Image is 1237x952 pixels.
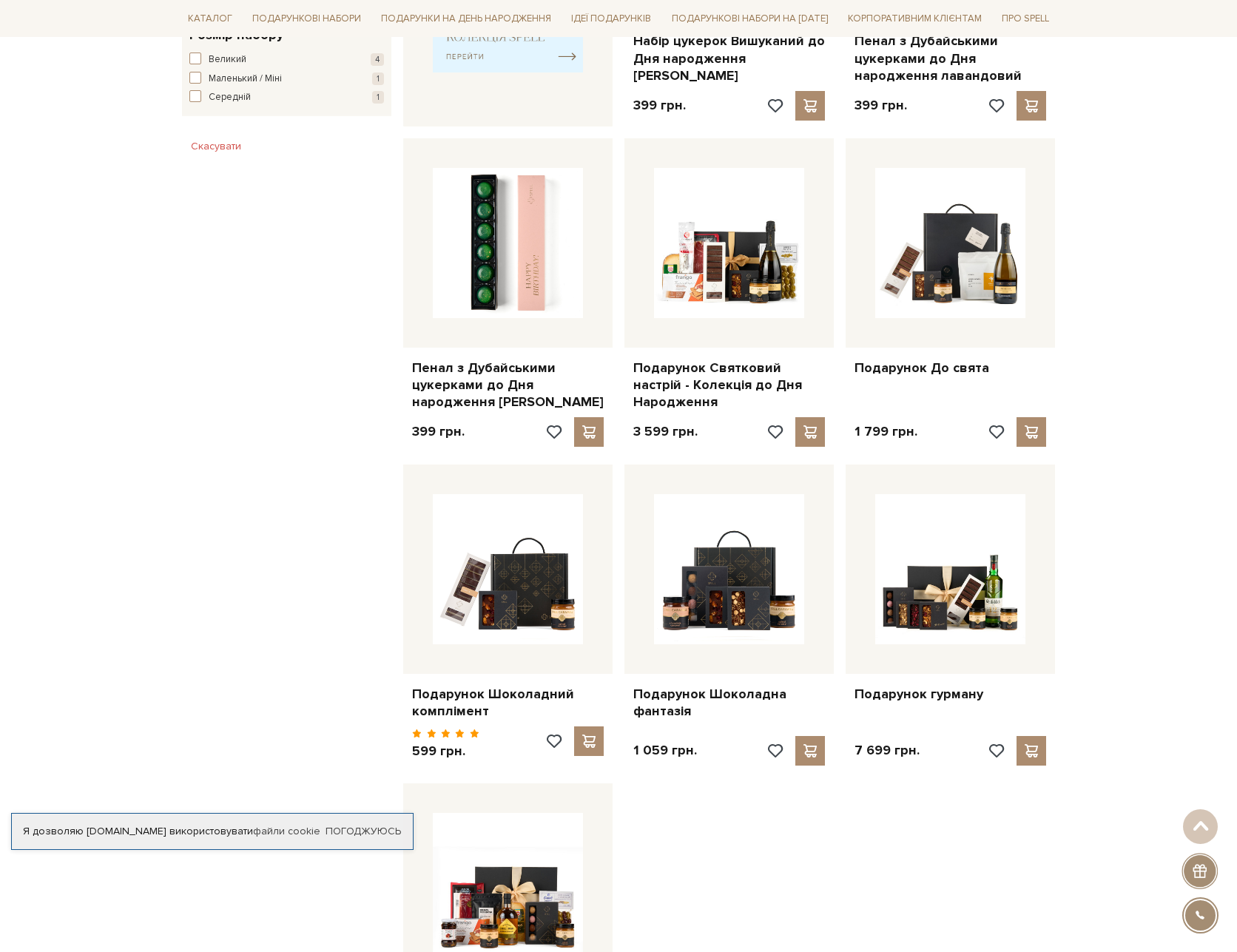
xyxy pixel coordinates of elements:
[375,7,557,30] a: Подарунки на День народження
[412,686,604,720] a: Подарунок Шоколадний комплімент
[412,743,479,760] p: 599 грн.
[855,359,1046,377] a: Подарунок До свята
[855,33,1046,84] a: Пенал з Дубайськими цукерками до Дня народження лавандовий
[372,91,384,104] span: 1
[633,359,825,411] a: Подарунок Святковий настрій - Колекція до Дня Народження
[855,97,907,114] p: 399 грн.
[412,423,465,440] p: 399 грн.
[182,135,250,158] button: Скасувати
[633,742,697,759] p: 1 059 грн.
[326,825,401,838] a: Погоджуюсь
[565,7,657,30] a: Ідеї подарунків
[253,825,320,837] a: файли cookie
[189,90,384,105] button: Середній 1
[633,423,698,440] p: 3 599 грн.
[209,72,282,87] span: Маленький / Міні
[996,7,1055,30] a: Про Spell
[189,72,384,87] button: Маленький / Міні 1
[372,72,384,85] span: 1
[209,90,251,105] span: Середній
[855,686,1046,703] a: Подарунок гурману
[189,53,384,67] button: Великий 4
[855,423,917,440] p: 1 799 грн.
[182,7,238,30] a: Каталог
[246,7,367,30] a: Подарункові набори
[412,359,604,411] a: Пенал з Дубайськими цукерками до Дня народження [PERSON_NAME]
[666,6,834,31] a: Подарункові набори на [DATE]
[633,686,825,720] a: Подарунок Шоколадна фантазія
[842,6,988,31] a: Корпоративним клієнтам
[371,53,384,66] span: 4
[633,97,686,114] p: 399 грн.
[12,825,413,838] div: Я дозволяю [DOMAIN_NAME] використовувати
[633,33,825,84] a: Набір цукерок Вишуканий до Дня народження [PERSON_NAME]
[855,742,920,759] p: 7 699 грн.
[209,53,246,67] span: Великий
